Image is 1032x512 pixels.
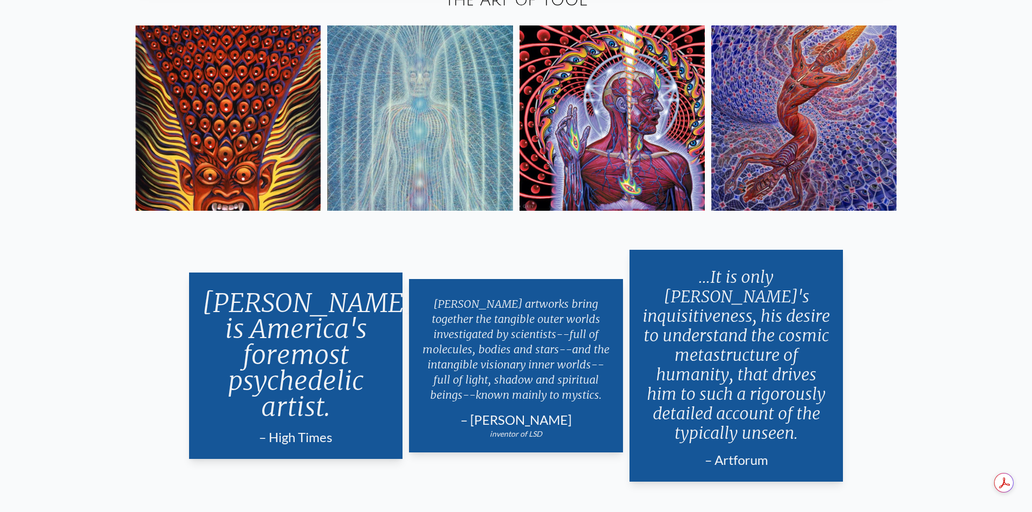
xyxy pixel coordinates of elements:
p: [PERSON_NAME] artworks bring together the tangible outer worlds investigated by scientists--full ... [422,292,610,407]
p: ...It is only [PERSON_NAME]'s inquisitiveness, his desire to understand the cosmic metastructure ... [642,263,830,447]
div: – [PERSON_NAME] [422,411,610,429]
div: – Artforum [642,451,830,469]
p: [PERSON_NAME] is America's foremost psychedelic artist. [202,286,390,424]
div: – High Times [202,429,390,446]
em: inventor of LSD [490,429,542,438]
